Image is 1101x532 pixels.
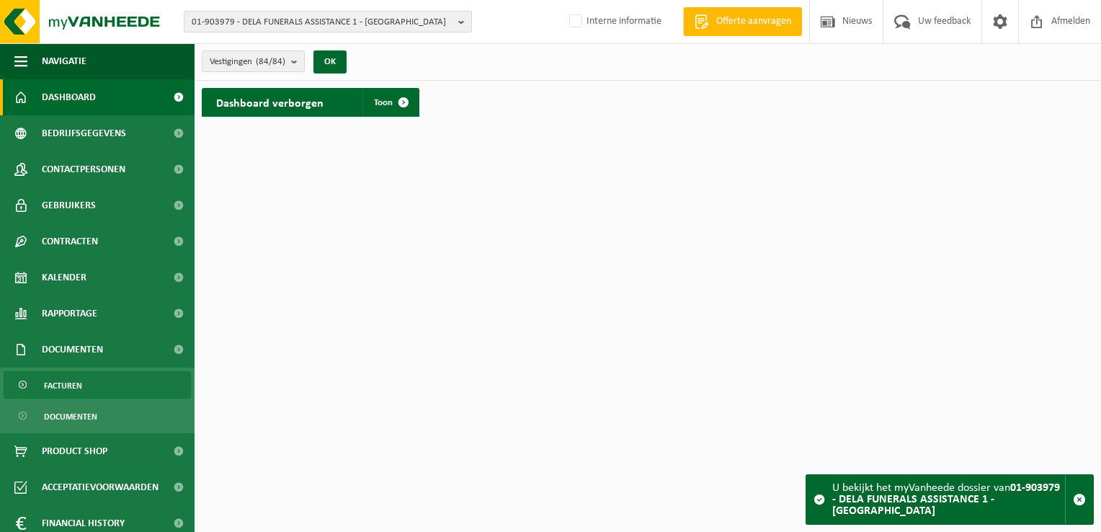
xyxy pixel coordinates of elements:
count: (84/84) [256,57,285,66]
span: Acceptatievoorwaarden [42,469,159,505]
button: 01-903979 - DELA FUNERALS ASSISTANCE 1 - [GEOGRAPHIC_DATA] [184,11,472,32]
a: Toon [362,88,418,117]
a: Facturen [4,371,191,399]
span: Contracten [42,223,98,260]
span: Toon [374,98,393,107]
span: Navigatie [42,43,86,79]
span: 01-903979 - DELA FUNERALS ASSISTANCE 1 - [GEOGRAPHIC_DATA] [192,12,453,33]
label: Interne informatie [566,11,661,32]
h2: Dashboard verborgen [202,88,338,116]
a: Offerte aanvragen [683,7,802,36]
span: Documenten [42,332,103,368]
span: Kalender [42,260,86,296]
span: Rapportage [42,296,97,332]
span: Dashboard [42,79,96,115]
span: Gebruikers [42,187,96,223]
span: Product Shop [42,433,107,469]
span: Vestigingen [210,51,285,73]
strong: 01-903979 - DELA FUNERALS ASSISTANCE 1 - [GEOGRAPHIC_DATA] [832,482,1060,517]
a: Documenten [4,402,191,430]
div: U bekijkt het myVanheede dossier van [832,475,1065,524]
span: Facturen [44,372,82,399]
button: OK [313,50,347,74]
span: Documenten [44,403,97,430]
button: Vestigingen(84/84) [202,50,305,72]
span: Bedrijfsgegevens [42,115,126,151]
span: Offerte aanvragen [713,14,795,29]
span: Contactpersonen [42,151,125,187]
